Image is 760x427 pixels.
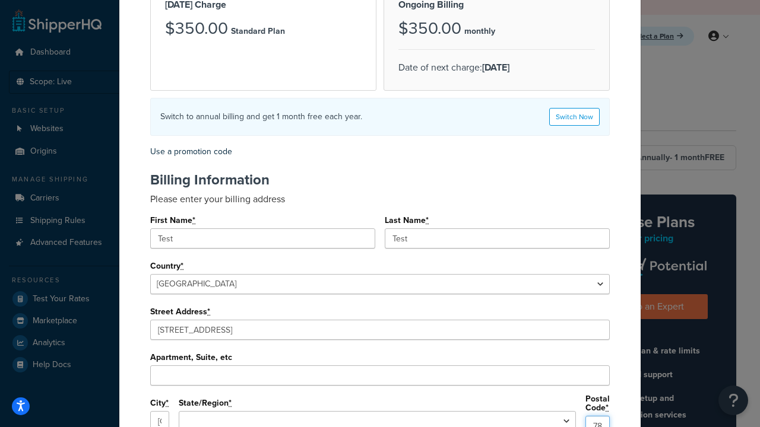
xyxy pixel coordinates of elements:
abbr: required [180,260,183,272]
a: Use a promotion code [150,145,232,158]
input: Enter a location [150,320,610,340]
abbr: required [207,305,210,318]
label: State/Region [179,399,232,408]
abbr: required [229,397,232,409]
label: Postal Code [585,394,610,413]
label: First Name [150,216,196,225]
label: City [150,399,169,408]
label: Apartment, Suite, etc [150,353,232,362]
abbr: required [606,401,609,414]
abbr: required [192,214,195,227]
h3: $350.00 [165,20,228,38]
label: Country [150,262,184,271]
label: Last Name [385,216,429,225]
label: Street Address [150,307,211,317]
p: Please enter your billing address [150,192,610,206]
p: Date of next charge: [398,59,595,76]
h2: Billing Information [150,172,610,187]
strong: [DATE] [482,60,509,74]
a: Switch Now [549,108,600,126]
abbr: required [426,214,429,227]
p: Standard Plan [231,23,285,40]
abbr: required [166,397,169,409]
h4: Switch to annual billing and get 1 month free each year. [160,110,362,123]
h3: $350.00 [398,20,461,38]
p: monthly [464,23,495,40]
